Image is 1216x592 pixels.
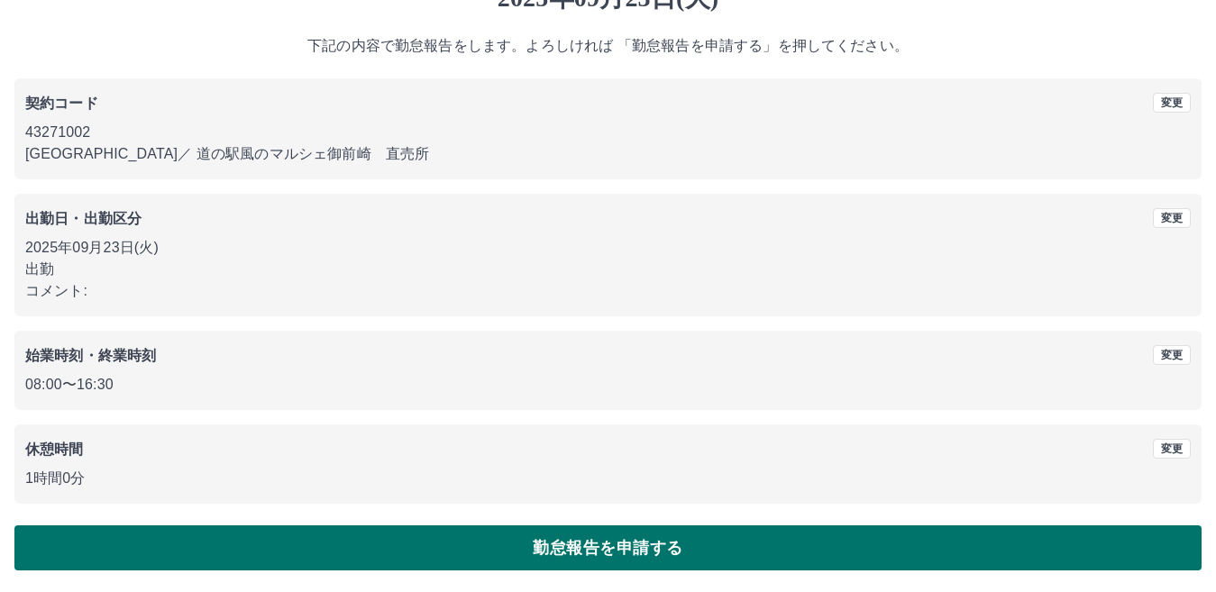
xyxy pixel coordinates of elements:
[1153,345,1191,365] button: 変更
[1153,439,1191,459] button: 変更
[25,442,84,457] b: 休憩時間
[14,525,1202,570] button: 勤怠報告を申請する
[1153,208,1191,228] button: 変更
[25,143,1191,165] p: [GEOGRAPHIC_DATA] ／ 道の駅風のマルシェ御前崎 直売所
[14,35,1202,57] p: 下記の内容で勤怠報告をします。よろしければ 「勤怠報告を申請する」を押してください。
[1153,93,1191,113] button: 変更
[25,348,156,363] b: 始業時刻・終業時刻
[25,468,1191,489] p: 1時間0分
[25,122,1191,143] p: 43271002
[25,211,142,226] b: 出勤日・出勤区分
[25,280,1191,302] p: コメント:
[25,237,1191,259] p: 2025年09月23日(火)
[25,259,1191,280] p: 出勤
[25,96,98,111] b: 契約コード
[25,374,1191,396] p: 08:00 〜 16:30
